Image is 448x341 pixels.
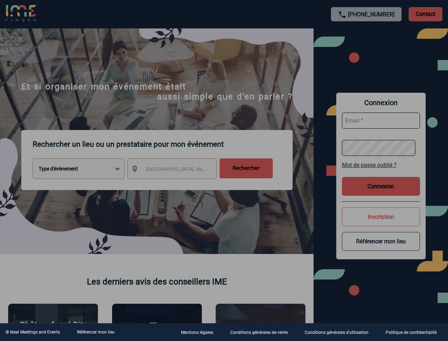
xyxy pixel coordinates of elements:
[225,329,299,336] a: Conditions générales de vente
[380,329,448,336] a: Politique de confidentialité
[181,330,213,335] p: Mentions légales
[386,330,437,335] p: Politique de confidentialité
[299,329,380,336] a: Conditions générales d'utilisation
[175,329,225,336] a: Mentions légales
[6,330,60,335] div: © Ideal Meetings and Events
[230,330,288,335] p: Conditions générales de vente
[305,330,369,335] p: Conditions générales d'utilisation
[77,330,115,335] a: Référencer mon lieu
